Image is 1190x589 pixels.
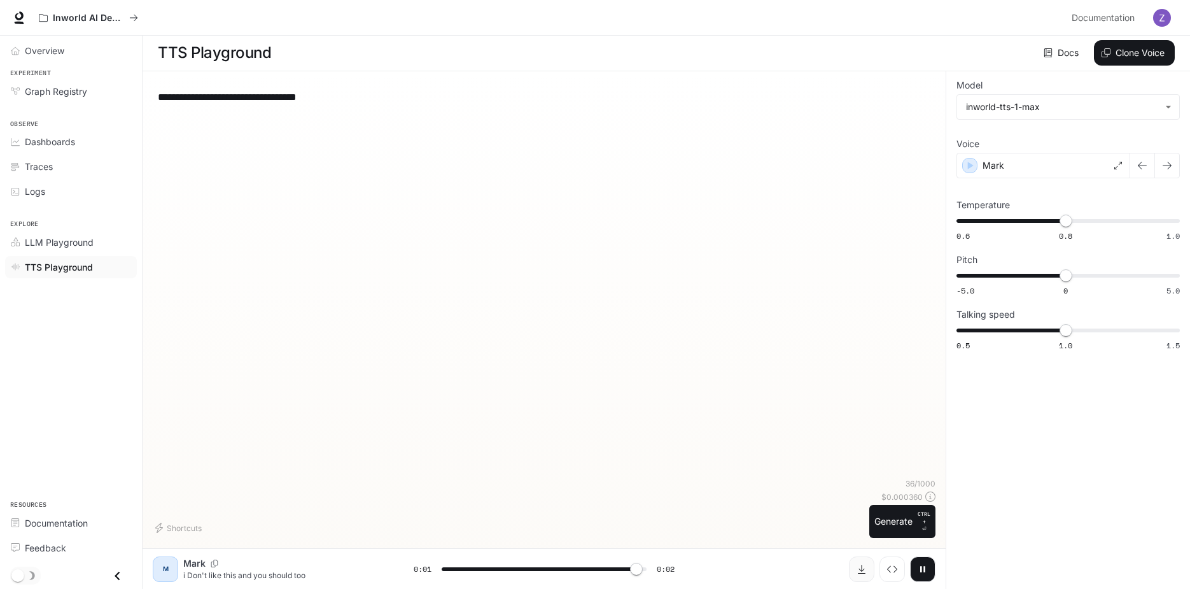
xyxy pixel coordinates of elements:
[5,180,137,202] a: Logs
[5,512,137,534] a: Documentation
[906,478,935,489] p: 36 / 1000
[25,541,66,555] span: Feedback
[103,563,132,589] button: Close drawer
[879,557,905,582] button: Inspect
[5,155,137,178] a: Traces
[956,139,979,148] p: Voice
[983,159,1004,172] p: Mark
[1153,9,1171,27] img: User avatar
[25,260,93,274] span: TTS Playground
[1166,285,1180,296] span: 5.0
[25,516,88,530] span: Documentation
[25,135,75,148] span: Dashboards
[25,160,53,173] span: Traces
[53,13,124,24] p: Inworld AI Demos
[1041,40,1084,66] a: Docs
[414,563,431,576] span: 0:01
[956,340,970,351] span: 0.5
[33,5,144,31] button: All workspaces
[5,131,137,153] a: Dashboards
[957,95,1179,119] div: inworld-tts-1-max
[1149,5,1175,31] button: User avatar
[1059,231,1072,241] span: 0.8
[1067,5,1144,31] a: Documentation
[1166,340,1180,351] span: 1.5
[956,310,1015,319] p: Talking speed
[183,557,206,570] p: Mark
[25,185,45,198] span: Logs
[5,80,137,103] a: Graph Registry
[5,256,137,278] a: TTS Playground
[1166,231,1180,241] span: 1.0
[881,492,923,502] p: $ 0.000360
[956,81,983,90] p: Model
[918,510,930,533] p: ⏎
[849,557,874,582] button: Download audio
[956,255,977,264] p: Pitch
[25,44,64,57] span: Overview
[5,537,137,559] a: Feedback
[153,518,207,538] button: Shortcuts
[966,101,1159,113] div: inworld-tts-1-max
[956,201,1010,209] p: Temperature
[5,39,137,62] a: Overview
[11,568,24,582] span: Dark mode toggle
[956,285,974,296] span: -5.0
[155,559,176,579] div: M
[1059,340,1072,351] span: 1.0
[1063,285,1068,296] span: 0
[869,505,935,538] button: GenerateCTRL +⏎
[206,560,223,567] button: Copy Voice ID
[1094,40,1175,66] button: Clone Voice
[25,85,87,98] span: Graph Registry
[158,40,271,66] h1: TTS Playground
[5,231,137,253] a: LLM Playground
[183,570,383,581] p: i Don't like this and you should too
[918,510,930,525] p: CTRL +
[25,236,94,249] span: LLM Playground
[1072,10,1135,26] span: Documentation
[956,231,970,241] span: 0.6
[657,563,675,576] span: 0:02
